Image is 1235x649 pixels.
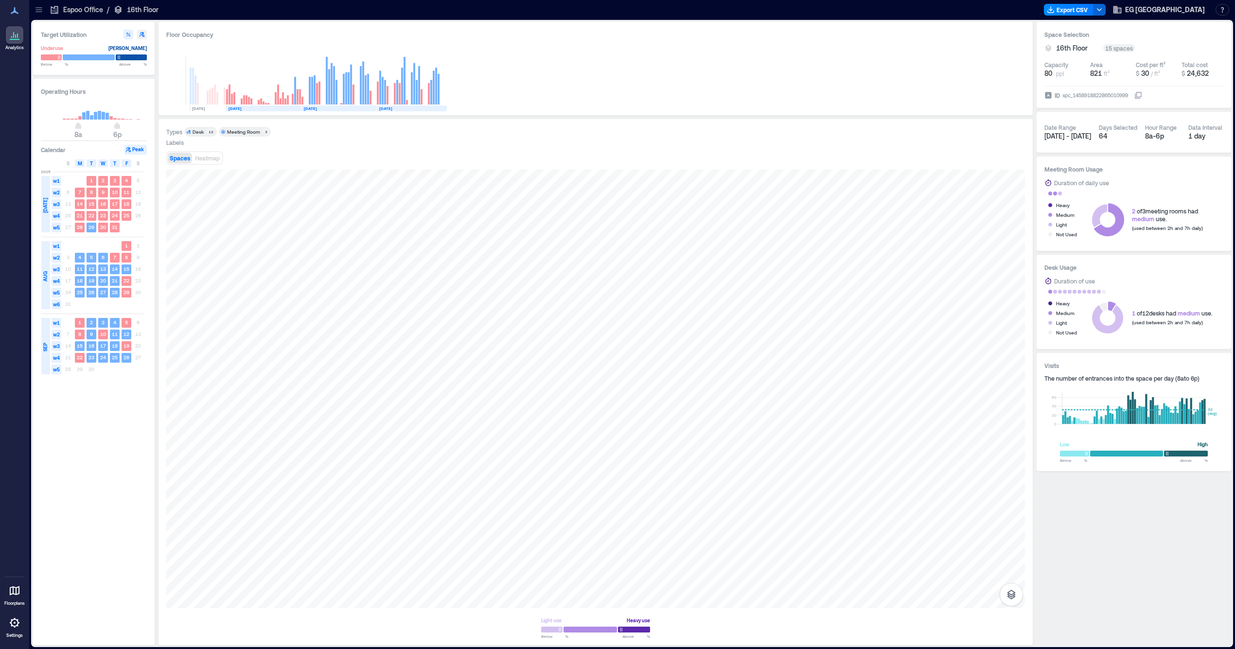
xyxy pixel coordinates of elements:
button: $ 30 / ft² [1136,69,1178,78]
span: medium [1178,310,1200,316]
p: Settings [6,632,23,638]
div: Desk [193,128,204,135]
span: w6 [52,299,61,309]
text: 15 [123,266,129,272]
span: w1 [52,318,61,328]
button: 16th Floor [1056,43,1099,53]
span: ppl [1056,70,1064,77]
text: 4 [78,254,81,260]
span: ft² [1104,70,1110,77]
p: / [107,5,109,15]
button: EG [GEOGRAPHIC_DATA] [1110,2,1208,18]
div: Not Used [1056,328,1077,337]
span: S [137,159,140,167]
span: w1 [52,176,61,186]
text: 15 [77,343,83,349]
span: Below % [41,61,68,67]
text: [DATE] [304,106,317,111]
span: Below % [1060,457,1087,463]
span: w5 [52,365,61,374]
tspan: 0 [1054,421,1057,426]
button: 80 ppl [1044,69,1086,78]
span: ID [1055,90,1060,100]
div: Not Used [1056,229,1077,239]
text: 9 [90,331,93,337]
span: AUG [41,271,49,281]
text: 27 [100,289,106,295]
text: 31 [112,224,118,230]
div: Days Selected [1099,123,1137,131]
text: 22 [88,212,94,218]
h3: Target Utilization [41,30,147,39]
div: Heavy use [627,615,650,625]
span: w3 [52,341,61,351]
div: Types [166,128,182,136]
p: Analytics [5,45,24,51]
span: (used between 2h and 7h daily) [1132,319,1203,325]
text: 26 [88,289,94,295]
span: Heatmap [195,155,220,161]
text: 9 [102,189,105,195]
text: 7 [113,254,116,260]
h3: Visits [1044,361,1223,370]
div: Low [1060,439,1069,449]
span: [DATE] - [DATE] [1044,132,1091,140]
span: 821 [1090,69,1102,77]
p: Espoo Office [63,5,103,15]
text: 4 [125,177,128,183]
text: 19 [123,343,129,349]
div: [PERSON_NAME] [108,43,147,53]
span: w3 [52,199,61,209]
div: Cost per ft² [1136,61,1165,69]
div: Floor Occupancy [166,30,1025,39]
span: 2025 [41,169,51,175]
span: EG [GEOGRAPHIC_DATA] [1125,5,1205,15]
text: 10 [112,189,118,195]
text: 8 [78,331,81,337]
text: 5 [90,254,93,260]
span: W [101,159,106,167]
span: w4 [52,211,61,221]
text: 21 [112,278,118,283]
div: 1 day [1188,131,1224,141]
text: 4 [113,319,116,325]
span: w4 [52,353,61,363]
span: 1 [1132,310,1135,316]
text: 22 [77,354,83,360]
text: 8 [90,189,93,195]
text: 19 [88,278,94,283]
button: Heatmap [193,153,222,163]
text: 8 [125,254,128,260]
span: w4 [52,276,61,286]
span: w5 [52,223,61,232]
text: 28 [77,224,83,230]
button: Export CSV [1044,4,1094,16]
div: The number of entrances into the space per day ( 8a to 6p ) [1044,374,1223,382]
text: 11 [77,266,83,272]
text: 11 [112,331,118,337]
div: Capacity [1044,61,1068,69]
span: Above % [622,633,650,639]
div: 8a - 6p [1145,131,1181,141]
h3: Space Selection [1044,30,1223,39]
tspan: 60 [1052,395,1057,400]
tspan: 20 [1052,413,1057,418]
div: 12 [207,129,215,135]
text: 20 [100,278,106,283]
text: 26 [123,354,129,360]
span: Above % [1180,457,1208,463]
text: 17 [100,343,106,349]
text: [DATE] [192,106,205,111]
tspan: 40 [1052,403,1057,408]
span: 16th Floor [1056,43,1088,53]
span: w1 [52,241,61,251]
text: 25 [112,354,118,360]
text: 3 [102,319,105,325]
text: [DATE] [229,106,242,111]
span: 8a [74,130,82,139]
text: 18 [123,201,129,207]
span: SEP [41,343,49,351]
a: Analytics [2,23,27,53]
text: 15 [88,201,94,207]
text: 12 [88,266,94,272]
